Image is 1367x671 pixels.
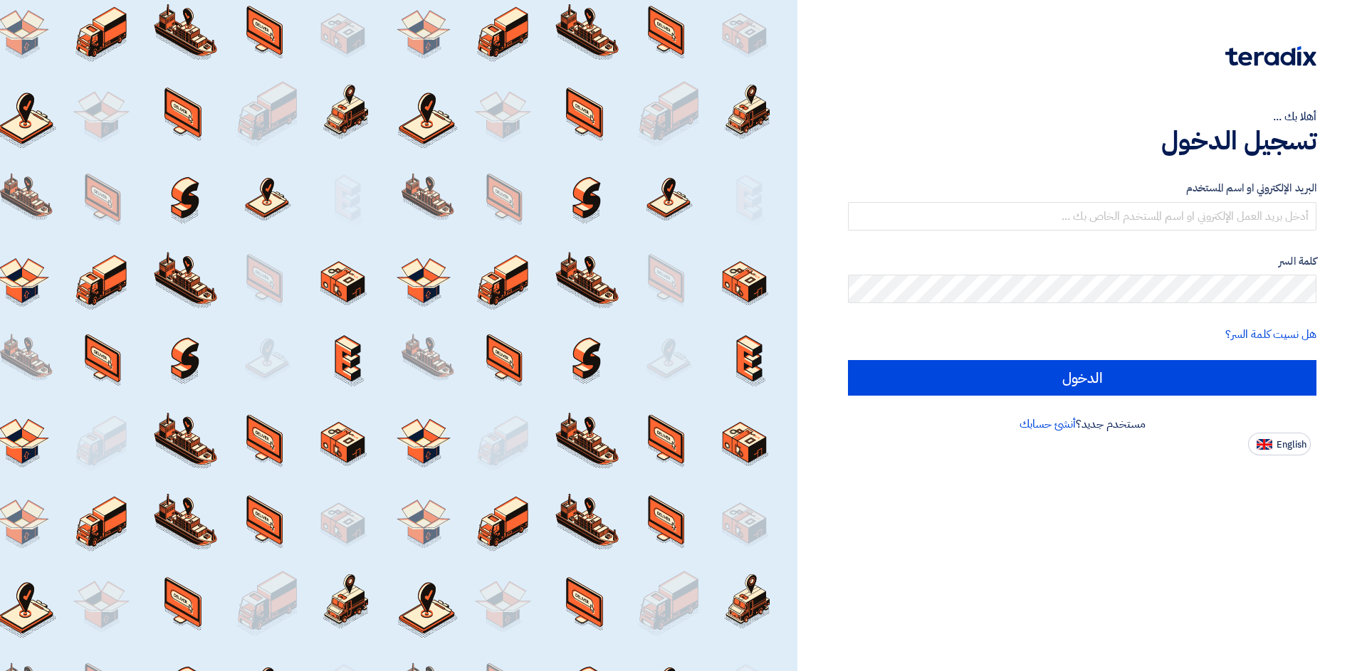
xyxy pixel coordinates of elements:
label: البريد الإلكتروني او اسم المستخدم [848,180,1316,196]
a: هل نسيت كلمة السر؟ [1225,326,1316,343]
h1: تسجيل الدخول [848,125,1316,157]
button: English [1248,433,1311,455]
label: كلمة السر [848,253,1316,270]
div: مستخدم جديد؟ [848,416,1316,433]
div: أهلا بك ... [848,108,1316,125]
input: الدخول [848,360,1316,396]
a: أنشئ حسابك [1020,416,1076,433]
input: أدخل بريد العمل الإلكتروني او اسم المستخدم الخاص بك ... [848,202,1316,231]
span: English [1277,440,1306,450]
img: Teradix logo [1225,46,1316,66]
img: en-US.png [1257,439,1272,450]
